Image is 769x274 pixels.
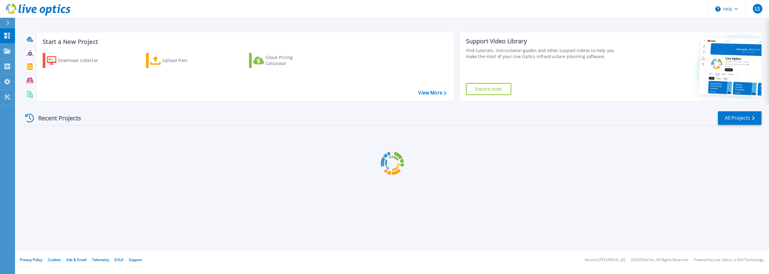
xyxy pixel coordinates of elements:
[58,54,106,66] div: Download Collector
[146,53,213,68] a: Upload Files
[466,48,622,60] div: Find tutorials, instructional guides and other support videos to help you make the most of your L...
[23,111,89,125] div: Recent Projects
[694,258,764,262] li: Powered by Live Optics, a Dell Technology
[48,257,61,262] a: Cookies
[718,111,761,125] a: All Projects
[755,6,760,11] span: LS
[631,258,688,262] li: © 2025 Dell Inc. All Rights Reserved
[585,258,625,262] li: Version: [TECHNICAL_ID]
[129,257,142,262] a: Support
[249,53,316,68] a: Cloud Pricing Calculator
[466,83,512,95] a: Explore Now!
[418,90,446,96] a: View More
[266,54,314,66] div: Cloud Pricing Calculator
[162,54,210,66] div: Upload Files
[43,53,110,68] a: Download Collector
[66,257,87,262] a: Ads & Email
[20,257,42,262] a: Privacy Policy
[466,37,622,45] div: Support Video Library
[43,38,446,45] h3: Start a New Project
[114,257,123,262] a: EULA
[92,257,109,262] a: Telemetry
